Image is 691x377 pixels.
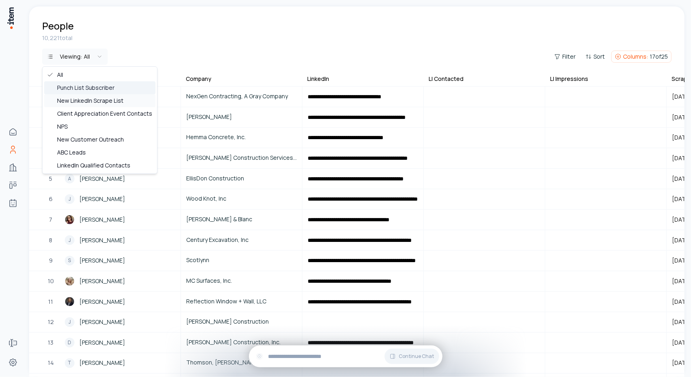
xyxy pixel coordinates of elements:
[57,123,68,131] span: NPS
[57,84,115,92] span: Punch List Subscriber
[57,71,63,79] span: All
[57,97,123,105] span: New LinkedIn Scrape List
[57,161,130,169] span: LinkedIn Qualified Contacts
[57,148,86,157] span: ABC Leads
[57,110,152,118] span: Client Appreciation Event Contacts
[57,136,124,144] span: New Customer Outreach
